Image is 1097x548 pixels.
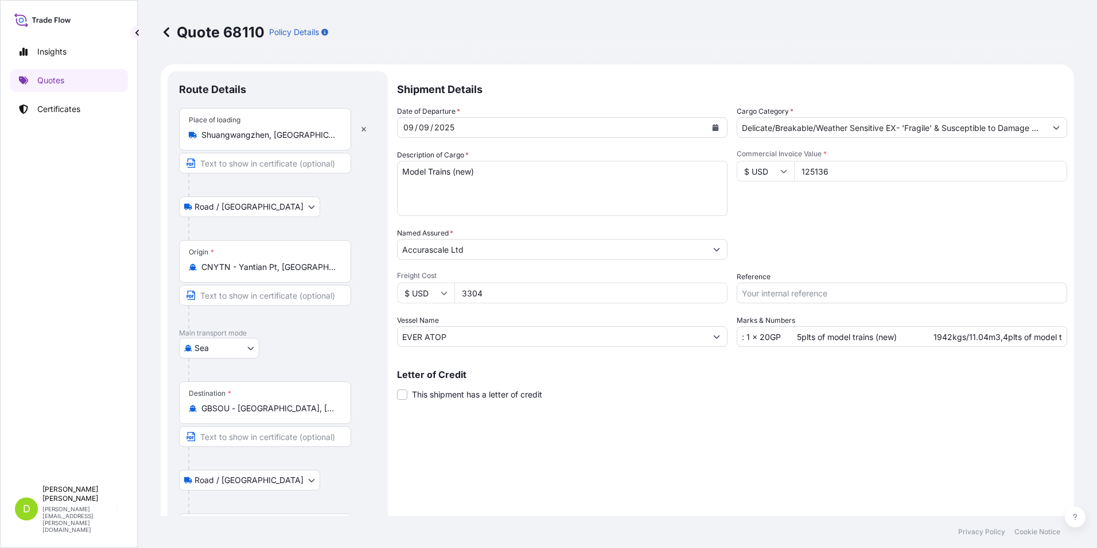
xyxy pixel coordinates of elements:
button: Select transport [179,196,320,217]
a: Privacy Policy [958,527,1005,537]
div: Place of loading [189,115,240,125]
a: Quotes [10,69,128,92]
p: Quotes [37,75,64,86]
span: Sea [194,342,209,354]
label: Description of Cargo [397,149,469,161]
div: / [430,121,433,134]
div: year, [433,121,456,134]
p: Letter of Credit [397,370,1067,379]
p: Policy Details [269,26,319,38]
span: Road / [GEOGRAPHIC_DATA] [194,201,304,213]
button: Show suggestions [706,239,727,260]
input: Full name [398,239,706,260]
button: Show suggestions [706,326,727,347]
input: Destination [201,403,337,414]
label: Marks & Numbers [737,315,795,326]
input: Text to appear on certificate [179,426,351,447]
input: Text to appear on certificate [179,285,351,306]
label: Cargo Category [737,106,793,117]
div: month, [418,121,430,134]
span: Road / [GEOGRAPHIC_DATA] [194,474,304,486]
textarea: Model Trains (new) [397,161,728,216]
a: Certificates [10,98,128,121]
span: Commercial Invoice Value [737,149,1067,159]
button: Select transport [179,338,259,358]
label: Vessel Name [397,315,439,326]
input: Text to appear on certificate [179,153,351,173]
a: Cookie Notice [1014,527,1060,537]
input: Your internal reference [737,283,1067,303]
span: D [23,503,30,515]
p: Main transport mode [179,329,376,338]
p: [PERSON_NAME][EMAIL_ADDRESS][PERSON_NAME][DOMAIN_NAME] [42,505,114,533]
p: Quote 68110 [161,23,264,41]
div: / [415,121,418,134]
input: Number1, number2,... [737,326,1067,347]
p: Route Details [179,83,246,97]
input: Origin [201,261,337,273]
div: day, [402,121,415,134]
label: Named Assured [397,227,453,239]
button: Calendar [706,118,725,137]
input: Place of loading [201,129,337,141]
div: Destination [189,389,231,398]
p: Shipment Details [397,71,1067,106]
input: Select a commodity type [737,117,1046,138]
span: This shipment has a letter of credit [412,389,542,400]
span: Date of Departure [397,106,460,117]
button: Show suggestions [1046,117,1067,138]
input: Type to search vessel name or IMO [398,326,706,347]
input: Enter amount [454,283,728,303]
p: Certificates [37,103,80,115]
div: Origin [189,248,214,257]
a: Insights [10,40,128,63]
label: Reference [737,271,771,283]
button: Select transport [179,470,320,491]
span: Freight Cost [397,271,728,280]
p: [PERSON_NAME] [PERSON_NAME] [42,485,114,503]
p: Insights [37,46,67,57]
input: Type amount [794,161,1067,182]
